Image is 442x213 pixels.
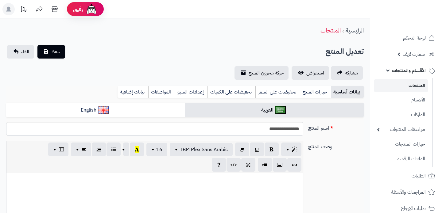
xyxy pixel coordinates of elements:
a: خيارات المنتج [300,86,331,98]
a: تخفيضات على الكميات [207,86,255,98]
a: الماركات [374,108,428,121]
a: لوحة التحكم [374,31,438,45]
a: حركة مخزون المنتج [235,66,289,80]
span: طلبات الإرجاع [401,204,426,213]
img: logo-2.png [400,14,436,27]
img: English [98,106,109,114]
button: 16 [146,143,167,156]
span: حفظ [51,48,60,55]
a: خيارات المنتجات [374,138,428,151]
a: المنتجات [374,79,428,92]
a: الغاء [7,45,34,59]
a: تخفيضات على السعر [255,86,300,98]
a: إعدادات السيو [175,86,207,98]
a: بيانات أساسية [331,86,364,98]
a: الأقسام [374,93,428,107]
span: سمارت لايف [403,50,425,59]
h2: تعديل المنتج [326,45,364,58]
span: لوحة التحكم [403,34,426,42]
span: 16 [156,146,162,153]
img: ai-face.png [85,3,98,15]
span: الغاء [21,48,29,55]
a: English [6,103,185,118]
a: تحديثات المنصة [16,3,32,17]
a: الرئيسية [346,26,364,35]
label: اسم المنتج [306,122,366,132]
a: الملفات الرقمية [374,152,428,165]
button: IBM Plex Sans Arabic [170,143,233,156]
a: استعراض [292,66,329,80]
a: الطلبات [374,169,438,183]
a: بيانات إضافية [118,86,148,98]
a: المراجعات والأسئلة [374,185,438,200]
span: الطلبات [412,172,426,180]
span: حركة مخزون المنتج [249,69,284,77]
label: وصف المنتج [306,141,366,150]
a: مواصفات المنتجات [374,123,428,136]
a: المنتجات [320,26,341,35]
span: استعراض [306,69,324,77]
button: حفظ [37,45,65,59]
a: العربية [185,103,364,118]
span: مشاركه [345,69,358,77]
img: العربية [275,106,286,114]
span: IBM Plex Sans Arabic [181,146,228,153]
span: رفيق [73,6,83,13]
span: الأقسام والمنتجات [392,66,426,75]
a: المواصفات [148,86,175,98]
span: المراجعات والأسئلة [391,188,426,196]
a: مشاركه [331,66,363,80]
